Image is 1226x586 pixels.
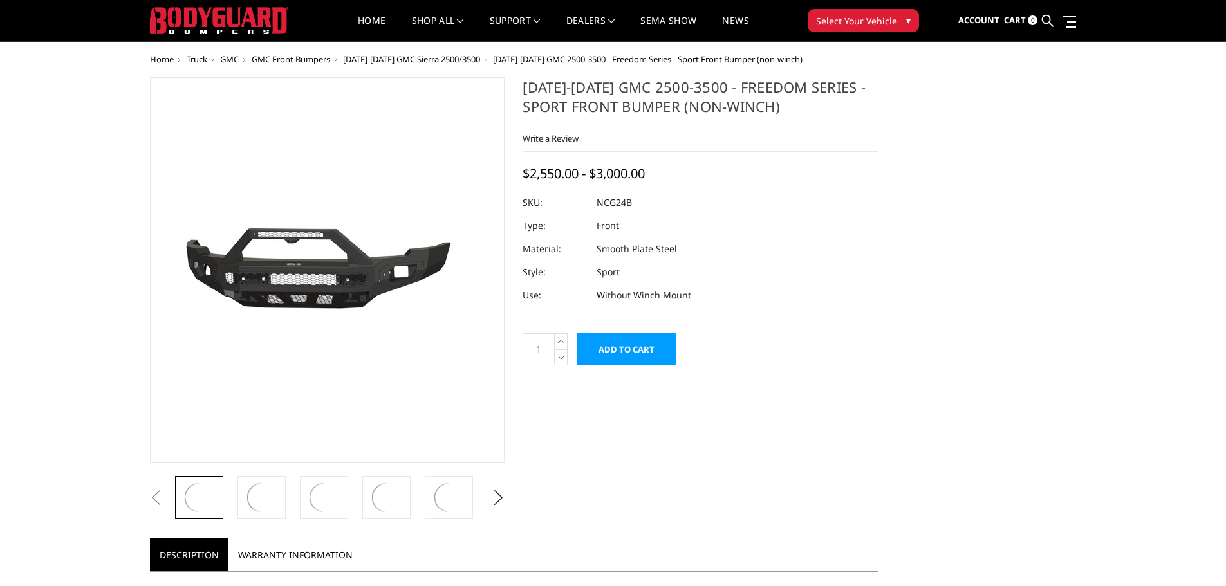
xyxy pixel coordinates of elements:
[147,488,166,508] button: Previous
[523,261,587,284] dt: Style:
[906,14,911,27] span: ▾
[1004,3,1037,38] a: Cart 0
[306,480,342,515] img: 2024-2025 GMC 2500-3500 - Freedom Series - Sport Front Bumper (non-winch)
[958,14,999,26] span: Account
[597,191,632,214] dd: NCG24B
[1004,14,1026,26] span: Cart
[228,538,362,571] a: Warranty Information
[490,16,541,41] a: Support
[181,480,217,515] img: 2024-2025 GMC 2500-3500 - Freedom Series - Sport Front Bumper (non-winch)
[488,488,508,508] button: Next
[150,7,288,34] img: BODYGUARD BUMPERS
[566,16,615,41] a: Dealers
[150,77,505,463] a: 2024-2025 GMC 2500-3500 - Freedom Series - Sport Front Bumper (non-winch)
[252,53,330,65] a: GMC Front Bumpers
[150,53,174,65] a: Home
[808,9,919,32] button: Select Your Vehicle
[722,16,748,41] a: News
[343,53,480,65] a: [DATE]-[DATE] GMC Sierra 2500/3500
[523,237,587,261] dt: Material:
[244,480,279,515] img: 2024-2025 GMC 2500-3500 - Freedom Series - Sport Front Bumper (non-winch)
[187,53,207,65] a: Truck
[150,538,228,571] a: Description
[523,165,645,182] span: $2,550.00 - $3,000.00
[958,3,999,38] a: Account
[523,214,587,237] dt: Type:
[640,16,696,41] a: SEMA Show
[597,261,620,284] dd: Sport
[597,284,691,307] dd: Without Winch Mount
[597,214,619,237] dd: Front
[1028,15,1037,25] span: 0
[597,237,677,261] dd: Smooth Plate Steel
[523,77,878,125] h1: [DATE]-[DATE] GMC 2500-3500 - Freedom Series - Sport Front Bumper (non-winch)
[412,16,464,41] a: shop all
[577,333,676,365] input: Add to Cart
[493,53,803,65] span: [DATE]-[DATE] GMC 2500-3500 - Freedom Series - Sport Front Bumper (non-winch)
[523,284,587,307] dt: Use:
[220,53,239,65] a: GMC
[816,14,897,28] span: Select Your Vehicle
[358,16,385,41] a: Home
[369,480,404,515] img: 2024-2025 GMC 2500-3500 - Freedom Series - Sport Front Bumper (non-winch)
[523,191,587,214] dt: SKU:
[523,133,579,144] a: Write a Review
[431,480,467,515] img: 2024-2025 GMC 2500-3500 - Freedom Series - Sport Front Bumper (non-winch)
[166,195,488,345] img: 2024-2025 GMC 2500-3500 - Freedom Series - Sport Front Bumper (non-winch)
